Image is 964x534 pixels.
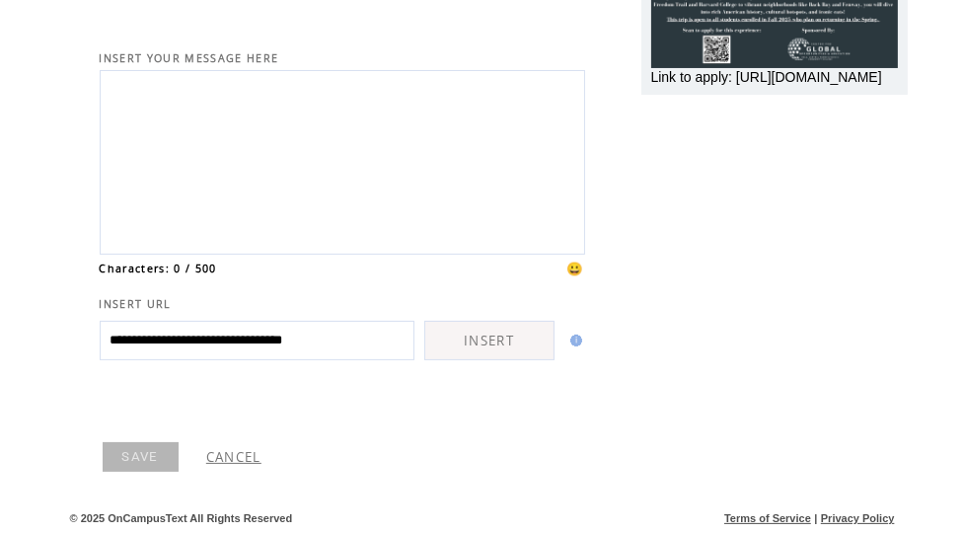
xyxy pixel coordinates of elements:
[821,512,895,524] a: Privacy Policy
[103,442,179,472] a: SAVE
[724,512,811,524] a: Terms of Service
[206,448,261,466] a: CANCEL
[100,297,172,311] span: INSERT URL
[424,321,555,360] a: INSERT
[814,512,817,524] span: |
[651,69,882,85] span: Link to apply: [URL][DOMAIN_NAME]
[100,262,217,275] span: Characters: 0 / 500
[100,51,279,65] span: INSERT YOUR MESSAGE HERE
[566,260,584,277] span: 😀
[564,335,582,346] img: help.gif
[70,512,293,524] span: © 2025 OnCampusText All Rights Reserved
